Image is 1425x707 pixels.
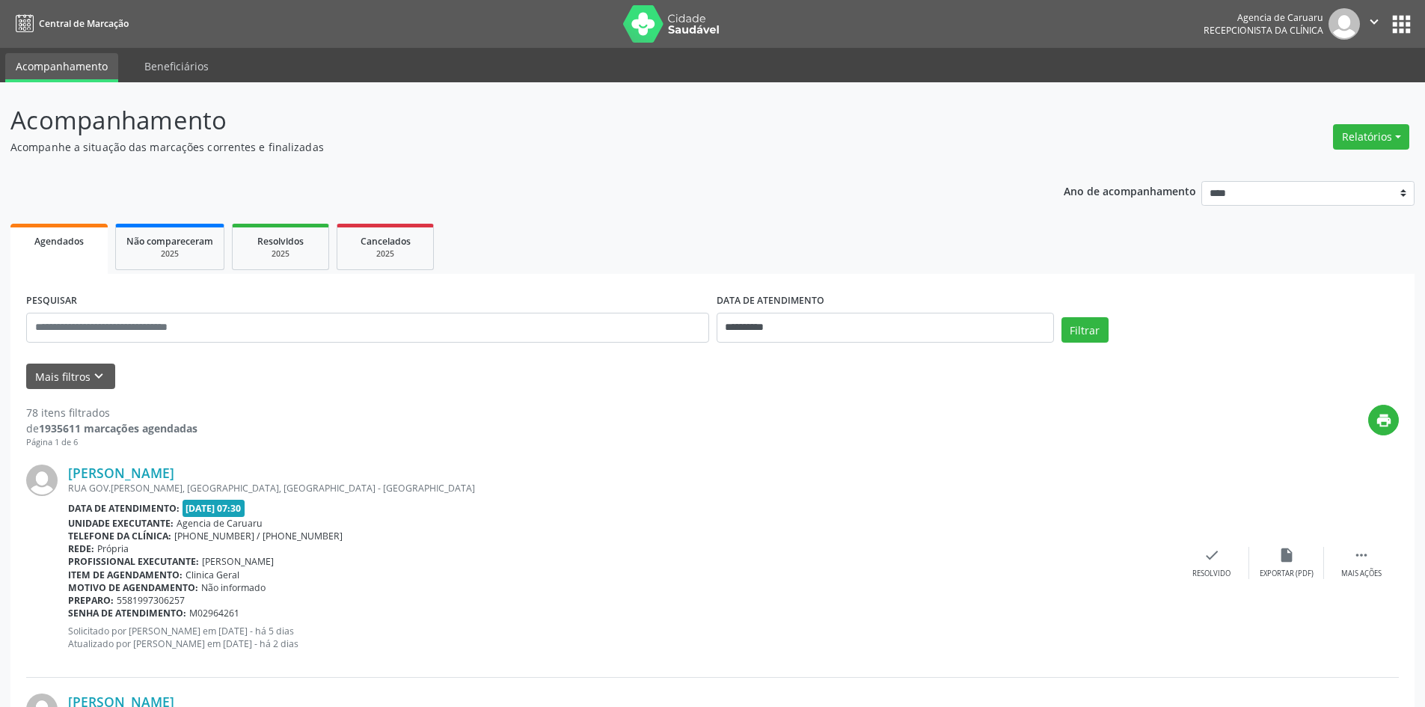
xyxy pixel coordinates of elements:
span: Agendados [34,235,84,248]
span: Não informado [201,581,266,594]
p: Acompanhamento [10,102,993,139]
button:  [1360,8,1388,40]
b: Senha de atendimento: [68,607,186,619]
span: Própria [97,542,129,555]
div: 78 itens filtrados [26,405,197,420]
img: img [26,465,58,496]
label: PESQUISAR [26,290,77,313]
a: Central de Marcação [10,11,129,36]
i: insert_drive_file [1278,547,1295,563]
button: apps [1388,11,1415,37]
b: Unidade executante: [68,517,174,530]
div: Agencia de Caruaru [1204,11,1323,24]
button: Filtrar [1061,317,1109,343]
div: de [26,420,197,436]
button: print [1368,405,1399,435]
b: Profissional executante: [68,555,199,568]
i: print [1376,412,1392,429]
p: Acompanhe a situação das marcações correntes e finalizadas [10,139,993,155]
b: Telefone da clínica: [68,530,171,542]
span: [DATE] 07:30 [183,500,245,517]
a: Acompanhamento [5,53,118,82]
a: [PERSON_NAME] [68,465,174,481]
i:  [1353,547,1370,563]
span: Resolvidos [257,235,304,248]
button: Relatórios [1333,124,1409,150]
div: Resolvido [1192,569,1231,579]
label: DATA DE ATENDIMENTO [717,290,824,313]
b: Preparo: [68,594,114,607]
span: Agencia de Caruaru [177,517,263,530]
span: [PERSON_NAME] [202,555,274,568]
i:  [1366,13,1382,30]
b: Motivo de agendamento: [68,581,198,594]
div: 2025 [348,248,423,260]
span: Clinica Geral [186,569,239,581]
b: Data de atendimento: [68,502,180,515]
img: img [1329,8,1360,40]
div: RUA GOV.[PERSON_NAME], [GEOGRAPHIC_DATA], [GEOGRAPHIC_DATA] - [GEOGRAPHIC_DATA] [68,482,1174,495]
div: 2025 [243,248,318,260]
span: M02964261 [189,607,239,619]
span: Não compareceram [126,235,213,248]
div: Exportar (PDF) [1260,569,1314,579]
i: check [1204,547,1220,563]
span: Central de Marcação [39,17,129,30]
p: Solicitado por [PERSON_NAME] em [DATE] - há 5 dias Atualizado por [PERSON_NAME] em [DATE] - há 2 ... [68,625,1174,650]
b: Item de agendamento: [68,569,183,581]
div: Mais ações [1341,569,1382,579]
div: 2025 [126,248,213,260]
span: Cancelados [361,235,411,248]
i: keyboard_arrow_down [91,368,107,385]
a: Beneficiários [134,53,219,79]
button: Mais filtroskeyboard_arrow_down [26,364,115,390]
p: Ano de acompanhamento [1064,181,1196,200]
strong: 1935611 marcações agendadas [39,421,197,435]
span: 5581997306257 [117,594,185,607]
span: Recepcionista da clínica [1204,24,1323,37]
b: Rede: [68,542,94,555]
div: Página 1 de 6 [26,436,197,449]
span: [PHONE_NUMBER] / [PHONE_NUMBER] [174,530,343,542]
